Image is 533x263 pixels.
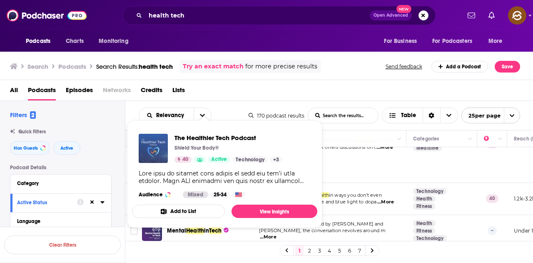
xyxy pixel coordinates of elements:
[465,134,475,144] button: Column Actions
[495,61,520,73] button: Save
[139,134,168,163] img: The Healthier Tech Podcast
[183,62,244,71] a: Try an exact match
[139,170,311,185] div: Lore ipsu do sitamet cons adipis el sedd eiu tem’i utla etdolor. Magn ALI enimadmi ven quis nostr...
[204,227,209,234] span: in
[427,33,484,49] button: open menu
[174,156,192,163] a: 40
[99,35,128,47] span: Monitoring
[382,108,458,123] button: Choose View
[383,63,425,70] button: Send feedback
[295,245,304,255] a: 1
[488,35,503,47] span: More
[413,220,436,227] a: Health
[245,62,317,71] span: for more precise results
[413,203,435,210] a: Fitness
[355,245,364,255] a: 7
[10,141,50,155] button: Has Guests
[270,156,282,163] a: +3
[413,235,447,242] a: Technology
[174,134,282,142] a: The Healthier Tech Podcast
[28,83,56,100] a: Podcasts
[413,134,439,144] div: Categories
[183,191,208,198] div: Mixed
[194,108,211,123] button: open menu
[260,234,276,240] span: ...More
[484,134,496,144] div: Power Score
[209,227,222,234] span: Tech
[156,113,187,118] span: Relevancy
[461,108,520,123] button: open menu
[396,5,411,13] span: New
[66,83,93,100] a: Episodes
[60,146,73,150] span: Active
[66,35,84,47] span: Charts
[315,245,324,255] a: 3
[30,111,36,119] span: 2
[17,218,99,224] div: Language
[18,129,46,135] span: Quick Filters
[488,226,497,235] p: --
[7,8,87,23] img: Podchaser - Follow, Share and Rate Podcasts
[413,188,447,195] a: Technology
[384,35,417,47] span: For Business
[132,205,225,218] button: Add to List
[259,228,386,233] span: [PERSON_NAME], the conversation revolves around m
[17,197,77,208] button: Active Status
[17,216,105,226] button: Language
[210,191,230,198] div: 25-34
[17,178,105,188] button: Category
[413,145,442,151] a: Medicine
[186,227,204,234] span: Health
[20,33,61,49] button: open menu
[413,228,435,234] a: Fitness
[141,83,162,100] a: Credits
[10,111,36,119] h2: Filters
[495,134,505,144] button: Column Actions
[325,245,334,255] a: 4
[60,33,89,49] a: Charts
[182,155,188,164] span: 40
[53,141,80,155] button: Active
[10,83,18,100] a: All
[432,35,472,47] span: For Podcasters
[139,63,173,70] span: health tech
[26,35,50,47] span: Podcasts
[508,6,526,25] button: Show profile menu
[374,13,408,18] span: Open Advanced
[377,199,394,205] span: ...More
[232,156,268,163] a: Technology
[139,191,176,198] h3: Audience
[464,8,478,23] a: Show notifications dropdown
[103,83,131,100] span: Networks
[401,113,416,118] span: Table
[423,108,440,123] div: Sort Direction
[305,245,314,255] a: 2
[508,6,526,25] span: Logged in as hey85204
[17,200,72,205] div: Active Status
[130,227,138,235] span: Toggle select row
[394,134,404,144] button: Column Actions
[335,245,344,255] a: 5
[249,113,304,119] div: 170 podcast results
[208,156,230,163] a: Active
[17,180,99,186] div: Category
[483,33,513,49] button: open menu
[370,10,412,20] button: Open AdvancedNew
[232,205,317,218] a: View Insights
[14,146,38,150] span: Has Guests
[172,83,185,100] a: Lists
[122,6,436,25] div: Search podcasts, credits, & more...
[167,227,186,234] span: Mental
[96,63,173,70] div: Search Results:
[174,145,219,151] p: Shield Your Body®
[139,113,194,118] button: open menu
[413,195,436,202] a: Health
[431,61,488,73] a: Add a Podcast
